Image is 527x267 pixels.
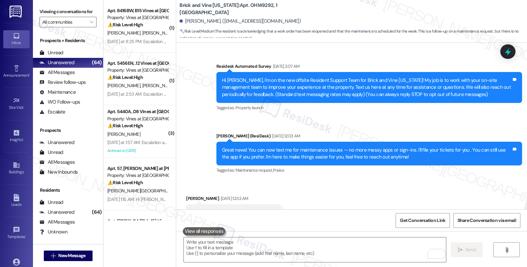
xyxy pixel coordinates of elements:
div: Residesk Automated Survey [216,63,522,72]
div: Unread [40,149,63,156]
div: Thank you [192,209,213,216]
div: [PERSON_NAME] [186,195,281,204]
span: [PERSON_NAME] [107,83,142,88]
div: All Messages [40,69,75,76]
div: Apt. 1700W, .04 (Bldg 15) Vines at [GEOGRAPHIC_DATA] [107,218,168,225]
span: [PERSON_NAME][GEOGRAPHIC_DATA] [107,188,182,194]
div: Property: Vines at [GEOGRAPHIC_DATA] [107,14,168,21]
span: • [24,104,25,109]
div: Prospects [33,127,103,134]
input: All communities [42,17,86,27]
div: All Messages [40,219,75,226]
div: Unread [40,49,63,56]
div: Maintenance [40,89,76,96]
div: Unanswered [40,139,74,146]
div: Escalate [40,109,65,115]
span: • [23,136,24,141]
div: (64) [90,207,103,217]
span: [PERSON_NAME] [107,131,140,137]
i:  [90,19,93,25]
div: [DATE] 12:52 AM [219,195,248,202]
div: Apt. 57, [PERSON_NAME] at [PERSON_NAME] [107,165,168,172]
div: WO Follow-ups [40,99,80,106]
div: Property: Vines at [GEOGRAPHIC_DATA] [107,172,168,179]
div: New Inbounds [40,169,78,176]
span: [PERSON_NAME] [142,83,177,88]
a: Buildings [3,159,30,177]
strong: 🔧 Risk Level: Medium [180,29,214,34]
button: Send [451,242,483,257]
b: Brick and Vine [US_STATE]: Apt. OH149292, 1 [GEOGRAPHIC_DATA] [180,2,311,16]
span: • [25,233,26,238]
img: ResiDesk Logo [10,6,23,18]
div: Archived on [DATE] [107,147,169,155]
span: [PERSON_NAME] [142,30,175,36]
div: Great news! You can now text me for maintenance issues — no more messy apps or sign-ins. I'll fil... [222,147,512,161]
span: Property launch [236,105,263,110]
span: Maintenance request , [236,167,273,173]
div: [PERSON_NAME]. ([EMAIL_ADDRESS][DOMAIN_NAME]) [180,18,301,25]
strong: ⚠️ Risk Level: High [107,180,143,185]
div: Unanswered [40,59,74,66]
strong: ⚠️ Risk Level: High [107,74,143,80]
div: Residents [33,187,103,194]
a: Leads [3,192,30,210]
div: Unknown [40,229,68,235]
strong: ⚠️ Risk Level: High [107,123,143,129]
div: Unanswered [40,209,74,216]
span: New Message [58,252,85,259]
div: Hi [PERSON_NAME], I'm on the new offsite Resident Support Team for Brick and Vine [US_STATE]! My ... [222,77,512,98]
div: Apt. 5440A, .08 Vines at [GEOGRAPHIC_DATA] [107,108,168,115]
div: Property: Vines at [GEOGRAPHIC_DATA] [107,67,168,74]
i:  [458,247,463,253]
i:  [51,253,56,258]
div: Tagged as: [216,165,522,175]
a: Inbox [3,30,30,48]
button: Share Conversation via email [453,213,520,228]
i:  [504,247,509,253]
span: Send [465,246,476,253]
div: All Messages [40,159,75,166]
div: Apt. 8416BW, B15 Vines at [GEOGRAPHIC_DATA] [107,7,168,14]
div: Review follow-ups [40,79,86,86]
div: Prospects + Residents [33,37,103,44]
span: : The resident is acknowledging that a work order has been reopened and that the maintenance is s... [180,28,527,42]
div: [PERSON_NAME] (ResiDesk) [216,133,522,142]
span: [PERSON_NAME] [107,30,142,36]
label: Viewing conversations for [40,7,97,17]
div: [DATE] 12:03 AM [270,133,300,139]
span: Get Conversation Link [400,217,445,224]
div: Property: Vines at [GEOGRAPHIC_DATA] [107,115,168,122]
div: [DATE] 2:07 AM [271,63,300,70]
a: Site Visit • [3,95,30,113]
div: (64) [90,58,103,68]
a: Templates • [3,224,30,242]
textarea: To enrich screen reader interactions, please activate Accessibility in Grammarly extension settings [184,237,446,262]
div: Apt. 5456EN, .12 Vines at [GEOGRAPHIC_DATA] [107,60,168,67]
button: New Message [44,251,93,261]
button: Get Conversation Link [396,213,450,228]
span: Share Conversation via email [458,217,516,224]
span: Praise [273,167,284,173]
div: Tagged as: [216,103,522,112]
div: Unread [40,199,63,206]
span: • [29,72,30,77]
strong: ⚠️ Risk Level: High [107,22,143,28]
a: Insights • [3,127,30,145]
